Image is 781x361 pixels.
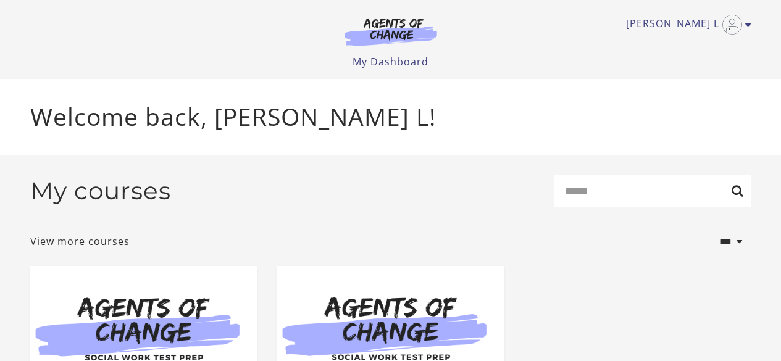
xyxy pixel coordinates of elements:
a: Toggle menu [626,15,745,35]
h2: My courses [30,176,171,205]
img: Agents of Change Logo [332,17,450,46]
p: Welcome back, [PERSON_NAME] L! [30,99,751,135]
a: My Dashboard [353,55,428,68]
a: View more courses [30,234,130,249]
